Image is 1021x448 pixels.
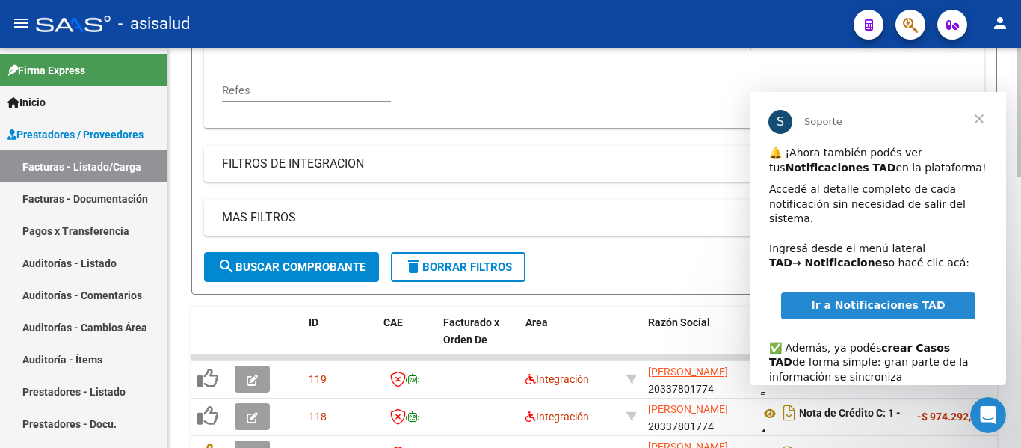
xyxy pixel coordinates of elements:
span: Integración [525,411,589,423]
datatable-header-cell: Razón Social [642,307,754,372]
mat-icon: search [218,257,235,275]
button: Borrar Filtros [391,252,525,282]
span: 119 [309,373,327,385]
i: Descargar documento [780,401,799,425]
datatable-header-cell: CAE [377,307,437,372]
strong: Nota de Crédito C: 1 - 4 [760,408,901,440]
span: Prestadores / Proveedores [7,126,144,143]
span: [PERSON_NAME] [648,403,728,415]
iframe: Intercom live chat [970,397,1006,433]
iframe: Intercom live chat mensaje [750,92,1006,385]
span: [PERSON_NAME] [648,366,728,378]
span: Inicio [7,94,46,111]
div: ✅ Además, ya podés de forma simple: gran parte de la información se sincroniza automáticamente y ... [19,234,237,337]
span: Razón Social [648,316,710,328]
button: Buscar Comprobante [204,252,379,282]
mat-panel-title: FILTROS DE INTEGRACION [222,156,948,172]
mat-icon: delete [404,257,422,275]
datatable-header-cell: Area [519,307,620,372]
span: CAE [383,316,403,328]
span: ID [309,316,318,328]
datatable-header-cell: Facturado x Orden De [437,307,519,372]
span: Firma Express [7,62,85,79]
span: Integración [525,373,589,385]
span: Buscar Comprobante [218,260,365,274]
datatable-header-cell: ID [303,307,377,372]
span: 118 [309,411,327,423]
mat-expansion-panel-header: FILTROS DE INTEGRACION [204,146,984,182]
span: - asisalud [118,7,190,40]
span: Facturado x Orden De [443,316,499,346]
mat-icon: person [991,14,1009,32]
mat-panel-title: MAS FILTROS [222,209,948,226]
span: Area [525,316,548,328]
mat-icon: menu [12,14,30,32]
mat-expansion-panel-header: MAS FILTROS [204,200,984,236]
strong: -$ 974.292,00 [917,411,983,423]
div: 20337801774 [648,363,748,395]
span: Borrar Filtros [404,260,512,274]
div: 20337801774 [648,401,748,432]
